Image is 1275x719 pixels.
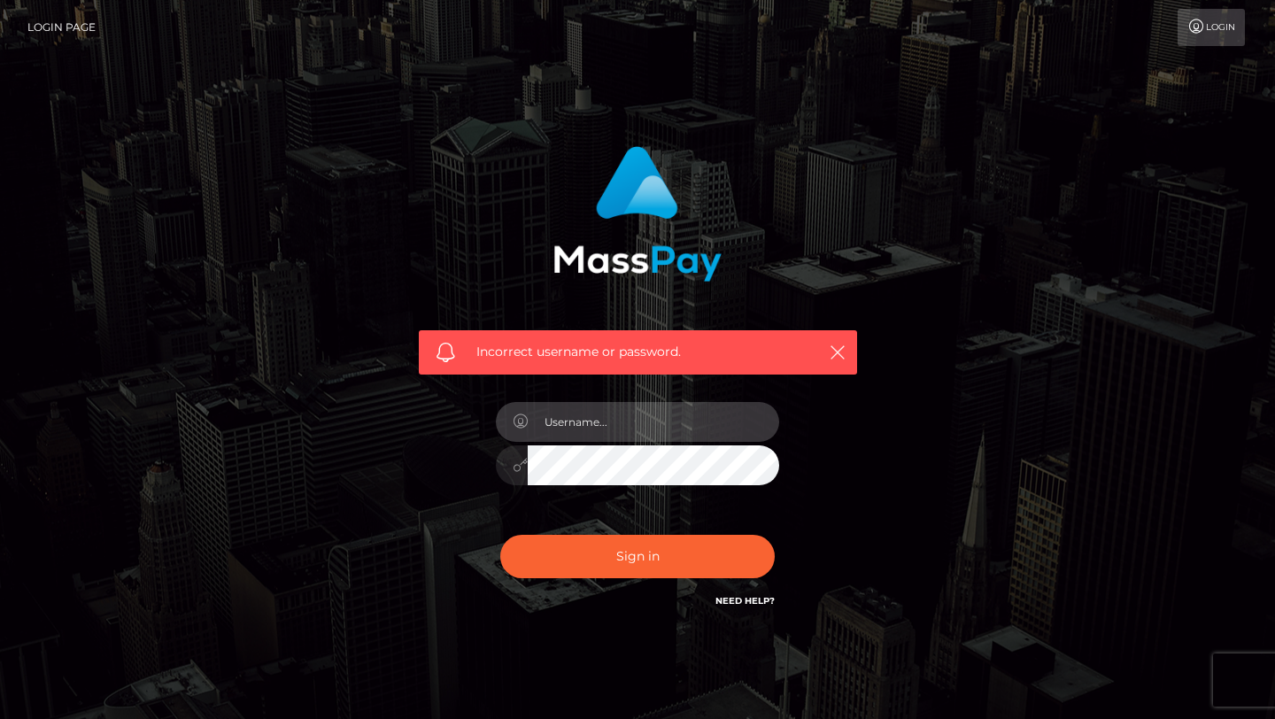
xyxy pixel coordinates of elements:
span: Incorrect username or password. [476,343,800,361]
img: MassPay Login [553,146,722,282]
a: Need Help? [715,595,775,607]
input: Username... [528,402,779,442]
a: Login Page [27,9,96,46]
button: Sign in [500,535,775,578]
a: Login [1178,9,1245,46]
